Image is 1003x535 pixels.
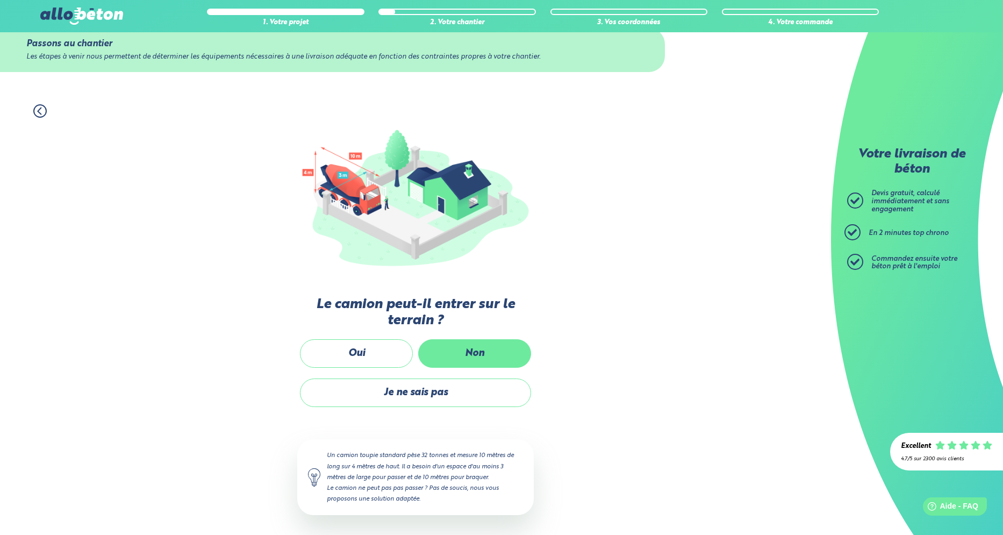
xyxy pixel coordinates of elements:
div: 1. Votre projet [207,19,364,27]
div: 2. Votre chantier [378,19,535,27]
div: 4. Votre commande [722,19,879,27]
div: 4.7/5 sur 2300 avis clients [901,456,992,462]
span: Devis gratuit, calculé immédiatement et sans engagement [871,190,949,212]
label: Je ne sais pas [300,379,531,407]
label: Oui [300,339,413,368]
span: Commandez ensuite votre béton prêt à l'emploi [871,255,957,270]
label: Le camion peut-il entrer sur le terrain ? [297,297,534,329]
div: Un camion toupie standard pèse 32 tonnes et mesure 10 mètres de long sur 4 mètres de haut. Il a b... [297,439,534,515]
div: Passons au chantier [26,39,638,49]
div: 3. Vos coordonnées [550,19,707,27]
span: En 2 minutes top chrono [869,230,949,237]
img: allobéton [40,8,123,25]
label: Non [418,339,531,368]
div: Excellent [901,443,931,451]
iframe: Help widget launcher [907,493,991,523]
p: Votre livraison de béton [850,147,973,177]
div: Les étapes à venir nous permettent de déterminer les équipements nécessaires à une livraison adéq... [26,53,638,61]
